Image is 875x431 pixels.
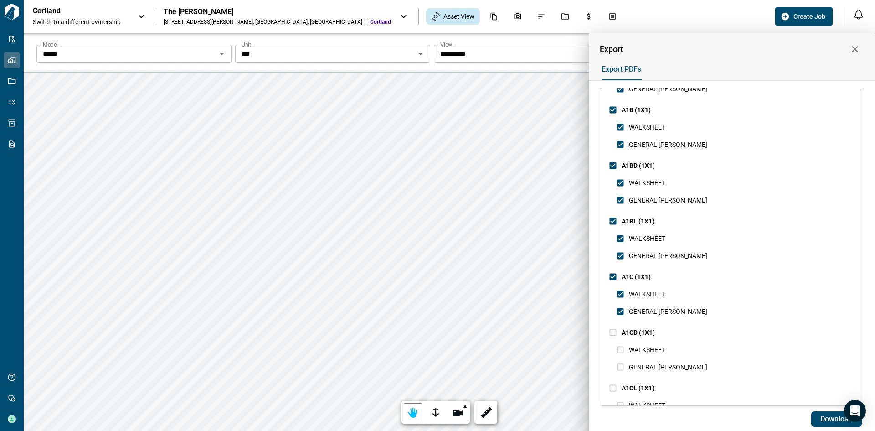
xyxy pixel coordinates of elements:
[629,179,665,187] span: WALKSHEET
[629,346,665,353] span: WALKSHEET
[629,308,707,315] span: GENERAL [PERSON_NAME]
[622,384,654,392] span: A1CL (1X1)
[629,141,707,148] span: GENERAL [PERSON_NAME]
[629,252,707,260] span: GENERAL [PERSON_NAME]
[622,218,654,225] span: A1BL (1X1)
[622,106,651,114] span: A1B (1X1)
[629,402,665,409] span: WALKSHEET
[600,45,623,54] span: Export
[629,291,665,298] span: WALKSHEET
[602,65,641,74] span: Export PDFs
[629,124,665,131] span: WALKSHEET
[629,235,665,242] span: WALKSHEET
[844,400,866,422] div: Open Intercom Messenger
[592,58,864,80] div: base tabs
[622,329,655,336] span: A1CD (1X1)
[820,415,853,424] span: Download
[622,273,651,280] span: A1C (1X1)
[629,197,707,204] span: GENERAL [PERSON_NAME]
[629,363,707,371] span: GENERAL [PERSON_NAME]
[629,85,707,93] span: GENERAL [PERSON_NAME]
[622,162,655,169] span: A1BD (1X1)
[811,411,862,427] button: Download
